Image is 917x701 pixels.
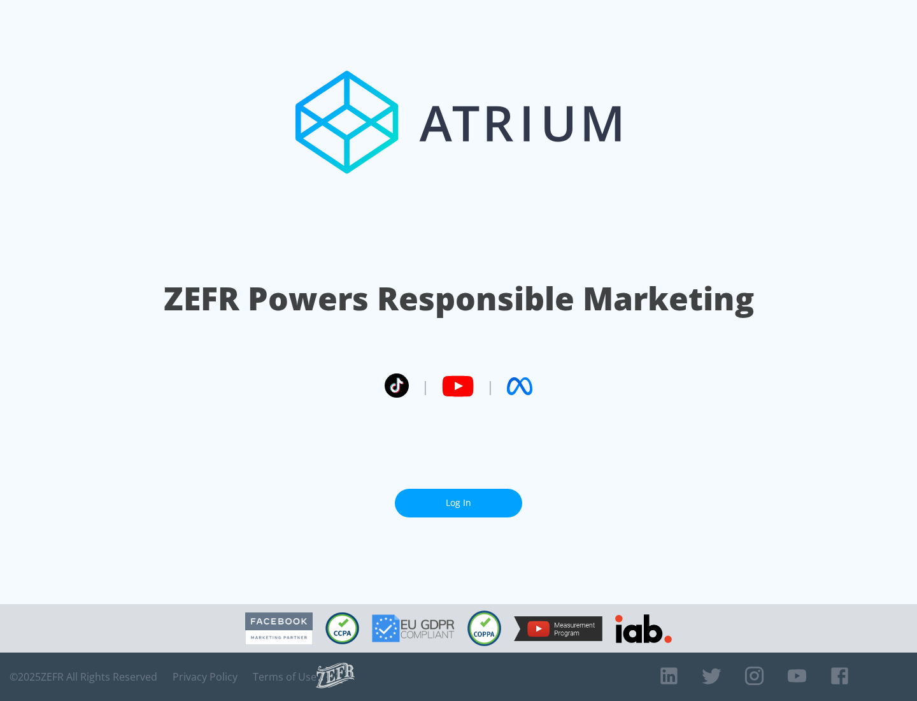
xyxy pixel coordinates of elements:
a: Terms of Use [253,670,316,683]
img: Facebook Marketing Partner [245,612,313,645]
span: | [487,377,494,396]
img: GDPR Compliant [372,614,455,642]
h1: ZEFR Powers Responsible Marketing [164,277,754,321]
span: | [422,377,429,396]
span: © 2025 ZEFR All Rights Reserved [10,670,157,683]
img: CCPA Compliant [325,612,359,644]
img: YouTube Measurement Program [514,616,602,641]
img: IAB [615,614,672,643]
a: Log In [395,489,522,517]
img: COPPA Compliant [467,611,501,646]
a: Privacy Policy [173,670,238,683]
